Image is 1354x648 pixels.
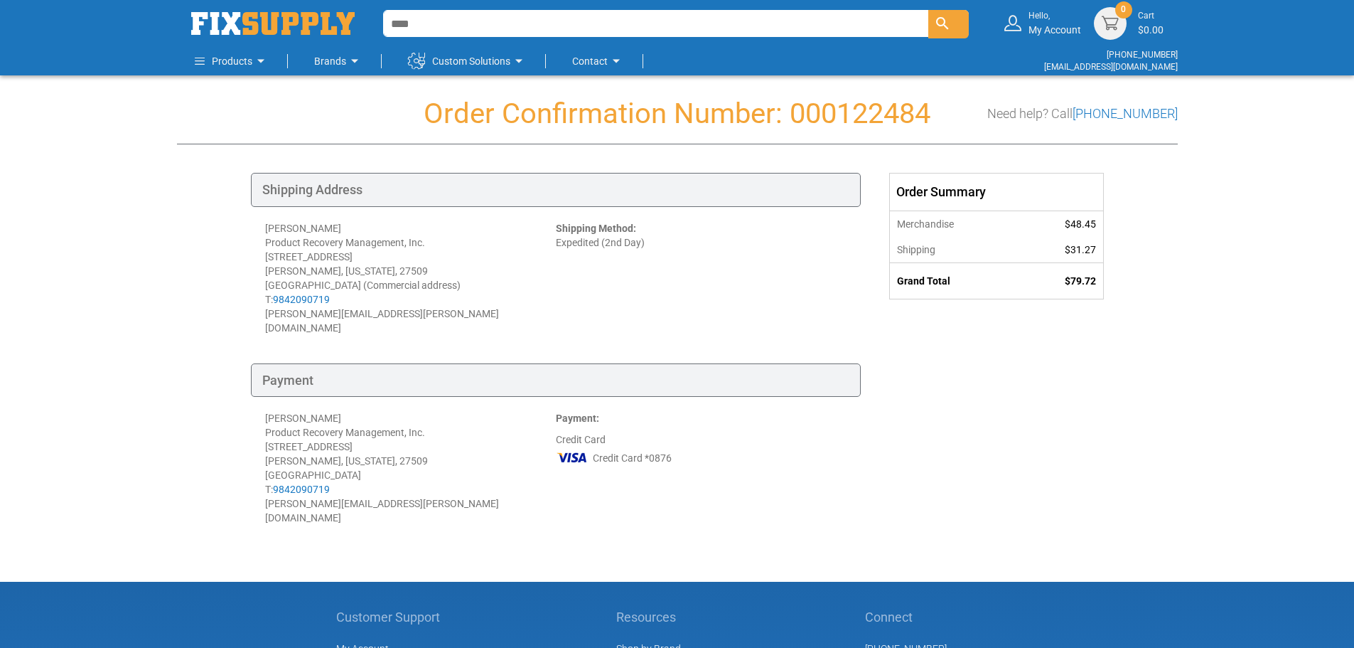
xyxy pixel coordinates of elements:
[191,12,355,35] a: store logo
[195,47,269,75] a: Products
[1028,10,1081,22] small: Hello,
[1107,50,1178,60] a: [PHONE_NUMBER]
[1138,10,1164,22] small: Cart
[865,610,1019,625] h5: Connect
[191,12,355,35] img: Fix Industrial Supply
[890,174,1103,211] div: Order Summary
[556,221,847,335] div: Expedited (2nd Day)
[616,610,697,625] h5: Resources
[1044,62,1178,72] a: [EMAIL_ADDRESS][DOMAIN_NAME]
[1073,106,1178,121] a: [PHONE_NUMBER]
[987,107,1178,121] h3: Need help? Call
[593,451,672,465] span: Credit Card *0876
[265,411,556,525] div: [PERSON_NAME] Product Recovery Management, Inc. [STREET_ADDRESS] [PERSON_NAME], [US_STATE], 27509...
[556,447,589,468] img: VI
[897,275,950,287] strong: Grand Total
[408,47,527,75] a: Custom Solutions
[273,294,330,305] a: 9842090719
[251,173,861,207] div: Shipping Address
[556,413,599,424] strong: Payment:
[177,98,1178,129] h1: Order Confirmation Number: 000122484
[890,211,1020,237] th: Merchandise
[572,47,625,75] a: Contact
[556,411,847,525] div: Credit Card
[336,610,448,625] h5: Customer Support
[556,223,636,234] strong: Shipping Method:
[1065,218,1096,230] span: $48.45
[273,484,330,495] a: 9842090719
[1065,275,1096,287] span: $79.72
[890,237,1020,263] th: Shipping
[1121,4,1126,16] span: 0
[1138,24,1164,36] span: $0.00
[1028,10,1081,36] div: My Account
[265,221,556,335] div: [PERSON_NAME] Product Recovery Management, Inc. [STREET_ADDRESS] [PERSON_NAME], [US_STATE], 27509...
[1065,244,1096,255] span: $31.27
[251,363,861,398] div: Payment
[314,47,363,75] a: Brands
